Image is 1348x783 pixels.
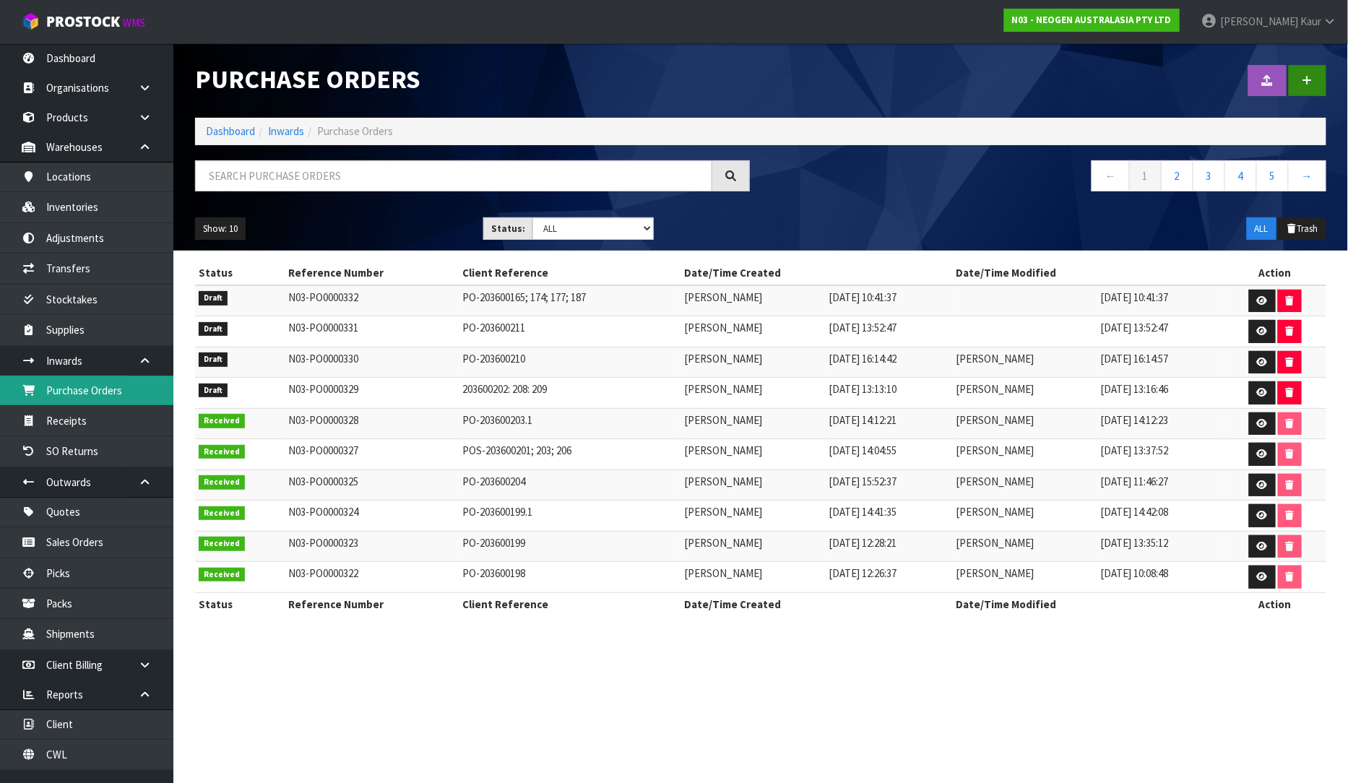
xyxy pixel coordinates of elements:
th: Action [1224,592,1326,615]
span: [DATE] 12:28:21 [829,536,896,550]
td: PO-203600165; 174; 177; 187 [459,285,681,316]
a: 4 [1224,160,1257,191]
button: ALL [1247,217,1276,241]
td: PO-203600199 [459,531,681,562]
td: N03-PO0000323 [285,531,459,562]
span: [DATE] 16:14:57 [1101,352,1169,365]
span: [DATE] 14:12:23 [1101,413,1169,427]
span: [DATE] 13:52:47 [1101,321,1169,334]
span: [PERSON_NAME] [684,321,762,334]
img: cube-alt.png [22,12,40,30]
th: Status [195,261,285,285]
span: [DATE] 10:41:37 [1101,290,1169,304]
td: N03-PO0000330 [285,347,459,378]
td: N03-PO0000331 [285,316,459,347]
nav: Page navigation [772,160,1326,196]
a: 5 [1256,160,1289,191]
span: [PERSON_NAME] [956,505,1034,519]
span: [PERSON_NAME] [684,505,762,519]
span: [DATE] 13:35:12 [1101,536,1169,550]
td: PO-203600199.1 [459,501,681,532]
span: [DATE] 13:16:46 [1101,382,1169,396]
span: [PERSON_NAME] [684,290,762,304]
span: [PERSON_NAME] [956,566,1034,580]
td: PO-203600204 [459,470,681,501]
span: [DATE] 14:42:08 [1101,505,1169,519]
span: Received [199,475,245,490]
span: [PERSON_NAME] [956,444,1034,457]
a: 1 [1129,160,1162,191]
span: [DATE] 15:52:37 [829,475,896,488]
a: → [1288,160,1326,191]
span: Kaur [1300,14,1321,28]
span: Draft [199,352,228,367]
span: [DATE] 10:08:48 [1101,566,1169,580]
span: [PERSON_NAME] [684,536,762,550]
span: ProStock [46,12,120,31]
button: Trash [1278,217,1326,241]
td: N03-PO0000327 [285,439,459,470]
strong: Status: [491,222,525,235]
span: Purchase Orders [317,124,393,138]
span: [DATE] 12:26:37 [829,566,896,580]
span: Received [199,506,245,521]
th: Date/Time Created [681,261,952,285]
td: N03-PO0000332 [285,285,459,316]
a: ← [1092,160,1130,191]
span: Draft [199,322,228,337]
small: WMS [123,16,145,30]
span: Draft [199,384,228,398]
span: [DATE] 14:12:21 [829,413,896,427]
td: PO-203600210 [459,347,681,378]
td: N03-PO0000322 [285,562,459,593]
td: POS-203600201; 203; 206 [459,439,681,470]
span: Draft [199,291,228,306]
button: Show: 10 [195,217,246,241]
td: N03-PO0000324 [285,501,459,532]
span: [DATE] 13:13:10 [829,382,896,396]
span: [DATE] 14:04:55 [829,444,896,457]
span: Received [199,414,245,428]
td: PO-203600211 [459,316,681,347]
span: [DATE] 11:46:27 [1101,475,1169,488]
span: [DATE] 14:41:35 [829,505,896,519]
span: [PERSON_NAME] [956,352,1034,365]
span: Received [199,445,245,459]
span: [PERSON_NAME] [684,413,762,427]
span: [PERSON_NAME] [956,413,1034,427]
th: Action [1224,261,1326,285]
h1: Purchase Orders [195,65,750,93]
span: [PERSON_NAME] [684,566,762,580]
td: 203600202: 208: 209 [459,378,681,409]
span: [PERSON_NAME] [684,475,762,488]
a: 3 [1193,160,1225,191]
a: N03 - NEOGEN AUSTRALASIA PTY LTD [1004,9,1180,32]
td: N03-PO0000329 [285,378,459,409]
a: Dashboard [206,124,255,138]
th: Client Reference [459,592,681,615]
span: [PERSON_NAME] [684,444,762,457]
span: [DATE] 13:37:52 [1101,444,1169,457]
span: Received [199,568,245,582]
input: Search purchase orders [195,160,712,191]
th: Reference Number [285,592,459,615]
a: 2 [1161,160,1193,191]
span: Received [199,537,245,551]
strong: N03 - NEOGEN AUSTRALASIA PTY LTD [1012,14,1172,26]
a: Inwards [268,124,304,138]
span: [DATE] 13:52:47 [829,321,896,334]
span: [PERSON_NAME] [956,475,1034,488]
th: Date/Time Created [681,592,952,615]
th: Date/Time Modified [953,592,1224,615]
span: [PERSON_NAME] [684,352,762,365]
th: Status [195,592,285,615]
span: [PERSON_NAME] [1220,14,1298,28]
td: PO-203600198 [459,562,681,593]
td: PO-203600203.1 [459,408,681,439]
th: Reference Number [285,261,459,285]
span: [DATE] 10:41:37 [829,290,896,304]
td: N03-PO0000325 [285,470,459,501]
th: Client Reference [459,261,681,285]
span: [DATE] 16:14:42 [829,352,896,365]
span: [PERSON_NAME] [684,382,762,396]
